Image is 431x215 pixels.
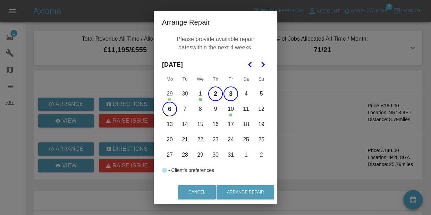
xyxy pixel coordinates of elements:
[239,148,253,162] button: Saturday, November 1st, 2025
[193,86,208,101] button: Wednesday, October 1st, 2025
[193,148,208,162] button: Wednesday, October 29th, 2025
[254,72,269,86] th: Sunday
[177,72,193,86] th: Tuesday
[223,148,238,162] button: Friday, October 31st, 2025
[208,148,223,162] button: Thursday, October 30th, 2025
[193,72,208,86] th: Wednesday
[193,117,208,132] button: Wednesday, October 15th, 2025
[254,102,269,116] button: Sunday, October 12th, 2025
[239,86,253,101] button: Saturday, October 4th, 2025
[238,72,254,86] th: Saturday
[223,86,238,101] button: Friday, October 3rd, 2025, selected
[193,102,208,116] button: Wednesday, October 8th, 2025
[162,102,177,116] button: Monday, October 6th, 2025, selected
[162,72,269,163] table: October 2025
[178,148,192,162] button: Tuesday, October 28th, 2025
[166,33,265,53] p: Please provide available repair dates within the next 4 weeks.
[208,102,223,116] button: Thursday, October 9th, 2025
[208,72,223,86] th: Thursday
[162,132,177,147] button: Monday, October 20th, 2025
[254,117,269,132] button: Sunday, October 19th, 2025
[223,72,238,86] th: Friday
[162,148,177,162] button: Monday, October 27th, 2025
[162,72,177,86] th: Monday
[223,117,238,132] button: Friday, October 17th, 2025
[178,102,192,116] button: Tuesday, October 7th, 2025
[256,58,269,71] button: Go to the Next Month
[178,185,216,199] button: Cancel
[162,57,183,72] span: [DATE]
[208,132,223,147] button: Thursday, October 23rd, 2025
[162,86,177,101] button: Monday, September 29th, 2025
[254,132,269,147] button: Sunday, October 26th, 2025
[208,86,223,101] button: Thursday, October 2nd, 2025, selected
[254,148,269,162] button: Sunday, November 2nd, 2025
[162,117,177,132] button: Monday, October 13th, 2025
[208,117,223,132] button: Thursday, October 16th, 2025
[223,132,238,147] button: Friday, October 24th, 2025
[239,117,253,132] button: Saturday, October 18th, 2025
[178,132,192,147] button: Tuesday, October 21st, 2025
[154,11,277,33] h2: Arrange Repair
[254,86,269,101] button: Sunday, October 5th, 2025
[217,185,274,199] button: Arrange Repair
[178,117,192,132] button: Tuesday, October 14th, 2025
[239,132,253,147] button: Saturday, October 25th, 2025
[239,102,253,116] button: Saturday, October 11th, 2025
[193,132,208,147] button: Wednesday, October 22nd, 2025
[223,102,238,116] button: Friday, October 10th, 2025
[178,86,192,101] button: Tuesday, September 30th, 2025
[168,166,214,174] div: - Client's preferences
[244,58,256,71] button: Go to the Previous Month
